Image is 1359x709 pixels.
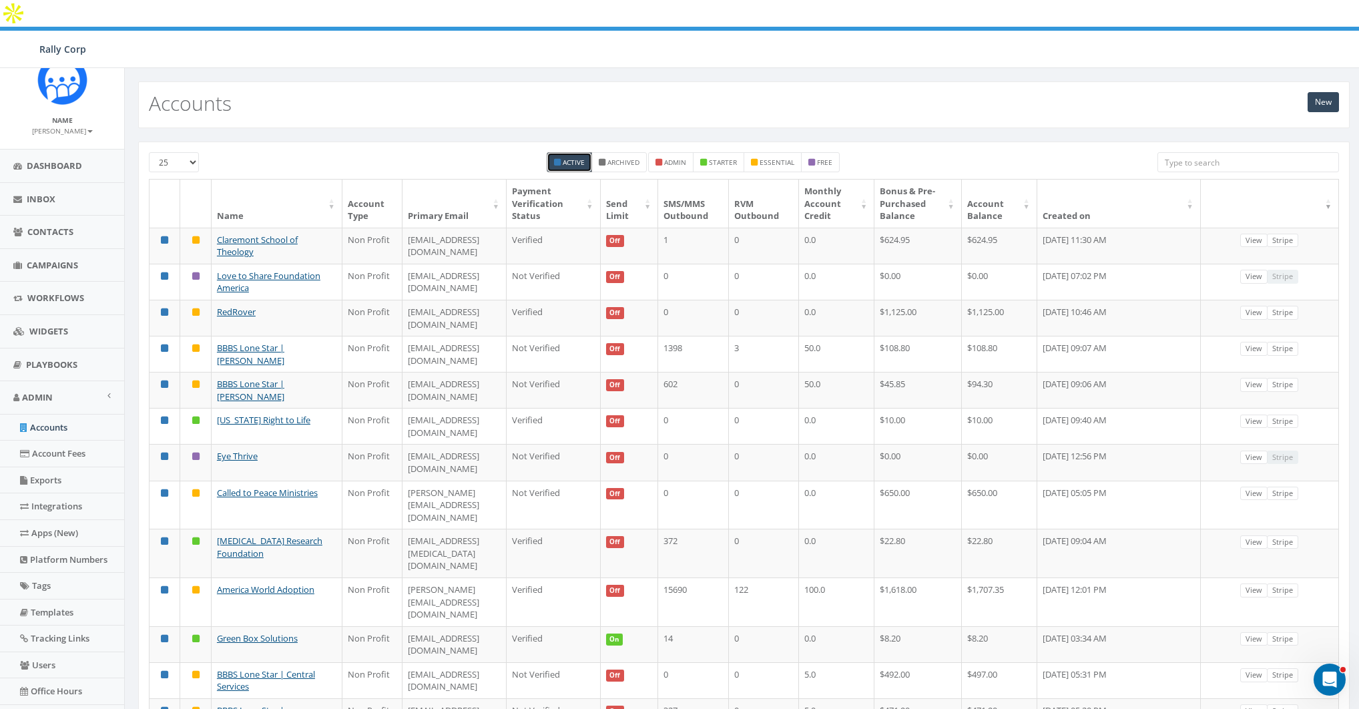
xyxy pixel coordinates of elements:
[729,336,799,372] td: 3
[962,180,1037,228] th: Account Balance: activate to sort column ascending
[874,444,962,480] td: $0.00
[1240,632,1268,646] a: View
[962,662,1037,698] td: $497.00
[658,444,728,480] td: 0
[1308,92,1339,112] a: New
[1267,535,1298,549] a: Stripe
[729,626,799,662] td: 0
[658,577,728,626] td: 15690
[1037,626,1201,662] td: [DATE] 03:34 AM
[1267,378,1298,392] a: Stripe
[1314,664,1346,696] iframe: Intercom live chat
[507,372,601,408] td: Not Verified
[601,180,659,228] th: Send Limit: activate to sort column ascending
[962,529,1037,577] td: $22.80
[874,180,962,228] th: Bonus &amp; Pre-Purchased Balance: activate to sort column ascending
[874,626,962,662] td: $8.20
[729,444,799,480] td: 0
[799,264,874,300] td: 0.0
[37,55,87,105] img: Icon_1.png
[799,444,874,480] td: 0.0
[1240,342,1268,356] a: View
[658,662,728,698] td: 0
[507,300,601,336] td: Verified
[217,583,314,596] a: America World Adoption
[217,378,284,403] a: BBBS Lone Star | [PERSON_NAME]
[658,372,728,408] td: 602
[607,158,639,167] small: Archived
[729,662,799,698] td: 0
[729,300,799,336] td: 0
[962,372,1037,408] td: $94.30
[874,336,962,372] td: $108.80
[799,372,874,408] td: 50.0
[1267,306,1298,320] a: Stripe
[507,626,601,662] td: Verified
[217,450,258,462] a: Eye Thrive
[32,126,93,136] small: [PERSON_NAME]
[217,535,322,559] a: [MEDICAL_DATA] Research Foundation
[658,481,728,529] td: 0
[606,271,625,283] span: Off
[799,336,874,372] td: 50.0
[342,264,402,300] td: Non Profit
[1037,300,1201,336] td: [DATE] 10:46 AM
[402,481,507,529] td: [PERSON_NAME][EMAIL_ADDRESS][DOMAIN_NAME]
[729,481,799,529] td: 0
[962,408,1037,444] td: $10.00
[1157,152,1339,172] input: Type to search
[507,662,601,698] td: Not Verified
[507,228,601,264] td: Verified
[874,529,962,577] td: $22.80
[962,444,1037,480] td: $0.00
[799,408,874,444] td: 0.0
[507,444,601,480] td: Not Verified
[799,228,874,264] td: 0.0
[1240,668,1268,682] a: View
[1037,228,1201,264] td: [DATE] 11:30 AM
[658,180,728,228] th: SMS/MMS Outbound
[1240,487,1268,501] a: View
[1037,180,1201,228] th: Created on: activate to sort column ascending
[729,408,799,444] td: 0
[962,577,1037,626] td: $1,707.35
[342,300,402,336] td: Non Profit
[1240,415,1268,429] a: View
[1240,535,1268,549] a: View
[606,452,625,464] span: Off
[217,270,320,294] a: Love to Share Foundation America
[26,359,77,371] span: Playbooks
[1240,378,1268,392] a: View
[402,336,507,372] td: [EMAIL_ADDRESS][DOMAIN_NAME]
[606,307,625,319] span: Off
[507,336,601,372] td: Not Verified
[52,115,73,125] small: Name
[27,226,73,238] span: Contacts
[402,180,507,228] th: Primary Email : activate to sort column ascending
[962,336,1037,372] td: $108.80
[27,160,82,172] span: Dashboard
[1037,577,1201,626] td: [DATE] 12:01 PM
[402,626,507,662] td: [EMAIL_ADDRESS][DOMAIN_NAME]
[507,529,601,577] td: Verified
[658,626,728,662] td: 14
[342,662,402,698] td: Non Profit
[606,670,625,682] span: Off
[1037,372,1201,408] td: [DATE] 09:06 AM
[729,529,799,577] td: 0
[664,158,686,167] small: admin
[507,264,601,300] td: Not Verified
[342,481,402,529] td: Non Profit
[1267,342,1298,356] a: Stripe
[658,529,728,577] td: 372
[606,343,625,355] span: Off
[658,228,728,264] td: 1
[342,408,402,444] td: Non Profit
[507,577,601,626] td: Verified
[1037,529,1201,577] td: [DATE] 09:04 AM
[563,158,585,167] small: Active
[799,529,874,577] td: 0.0
[874,408,962,444] td: $10.00
[22,391,53,403] span: Admin
[342,372,402,408] td: Non Profit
